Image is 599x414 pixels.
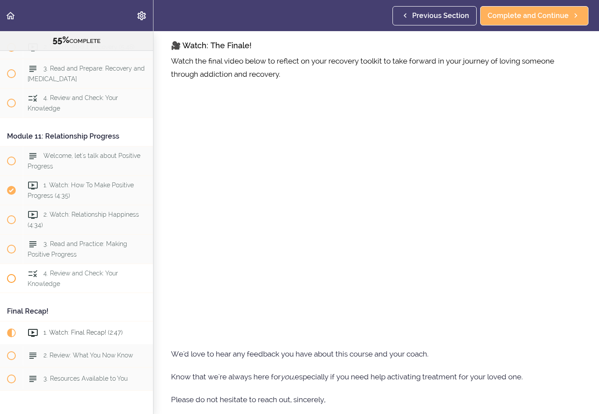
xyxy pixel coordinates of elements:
[171,347,581,360] p: We'd love to hear any feedback you have about this course and your coach.
[43,352,133,359] span: 2. Review: What You Now Know
[43,329,123,336] span: 1. Watch: Final Recap! (2:47)
[11,35,142,46] div: COMPLETE
[28,65,145,82] span: 3. Read and Prepare: Recovery and [MEDICAL_DATA]
[5,11,16,21] svg: Back to course curriculum
[28,211,139,228] span: 2. Watch: Relationship Happiness (4:34)
[281,372,295,381] em: you,
[28,182,134,199] span: 1. Watch: How To Make Positive Progress (4:35)
[412,11,469,21] span: Previous Section
[28,270,118,287] span: 4. Review and Check: Your Knowledge
[43,375,128,382] span: 3. Resources Available to You
[171,393,581,406] p: Please do not hesitate to reach out, sincerely,
[392,6,477,25] a: Previous Section
[171,41,252,50] span: 🎥 Watch: The Finale!
[28,94,118,111] span: 4. Review and Check: Your Knowledge
[53,35,69,45] span: 55%
[171,370,581,383] p: Know that we're always here for especially if you need help activating treatment for your loved one.
[28,152,140,169] span: Welcome, let's talk about Positive Progress
[136,11,147,21] svg: Settings Menu
[28,240,127,257] span: 3. Read and Practice: Making Positive Progress
[488,11,569,21] span: Complete and Continue
[171,103,581,335] iframe: Video Player
[171,57,554,79] span: Watch the final video below to reflect on your recovery toolkit to take forward in your journey o...
[480,6,588,25] a: Complete and Continue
